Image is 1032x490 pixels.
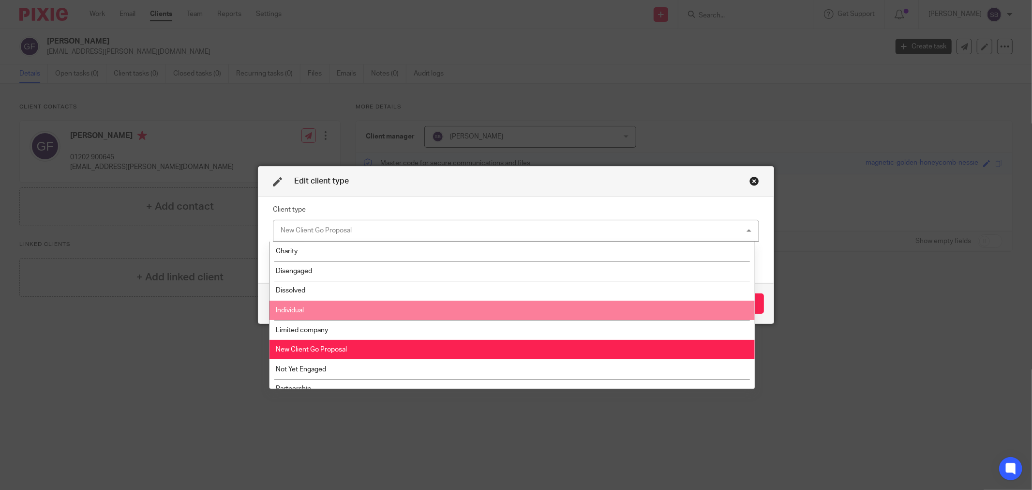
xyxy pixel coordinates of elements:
[749,176,759,186] div: Close this dialog window
[294,177,349,185] span: Edit client type
[276,307,304,314] span: Individual
[276,287,305,294] span: Dissolved
[276,346,347,353] span: New Client Go Proposal
[276,385,311,392] span: Partnership
[276,268,312,275] span: Disengaged
[281,227,352,234] div: New Client Go Proposal
[276,248,298,255] span: Charity
[276,327,328,334] span: Limited company
[276,366,326,373] span: Not Yet Engaged
[273,205,306,214] label: Client type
